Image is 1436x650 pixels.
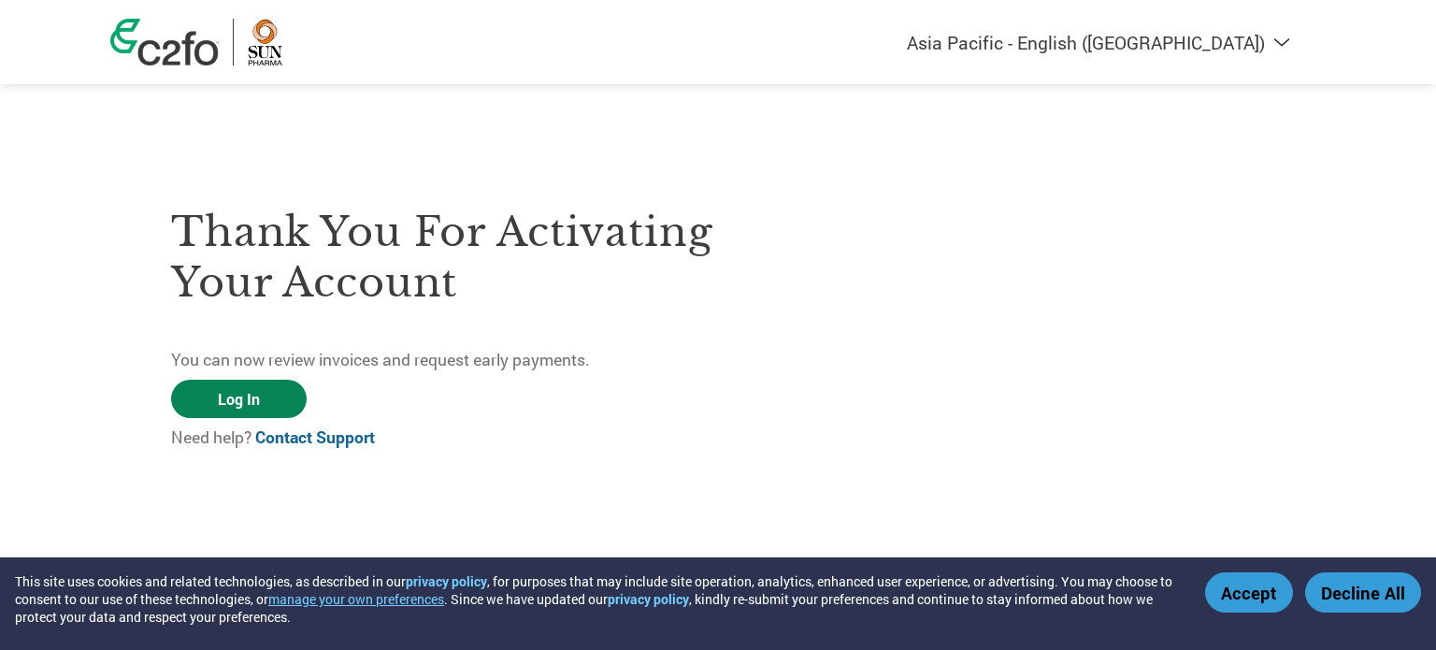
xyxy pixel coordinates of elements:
a: Contact Support [255,426,375,448]
button: manage your own preferences [268,590,444,608]
a: privacy policy [608,590,689,608]
button: Decline All [1305,572,1421,613]
img: c2fo logo [110,19,219,65]
button: Accept [1205,572,1293,613]
div: This site uses cookies and related technologies, as described in our , for purposes that may incl... [15,572,1178,626]
a: privacy policy [406,572,487,590]
img: Sun Pharma [248,19,282,65]
a: Log In [171,380,307,418]
h3: Thank you for activating your account [171,207,718,308]
p: You can now review invoices and request early payments. [171,348,718,372]
p: Need help? [171,426,718,450]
